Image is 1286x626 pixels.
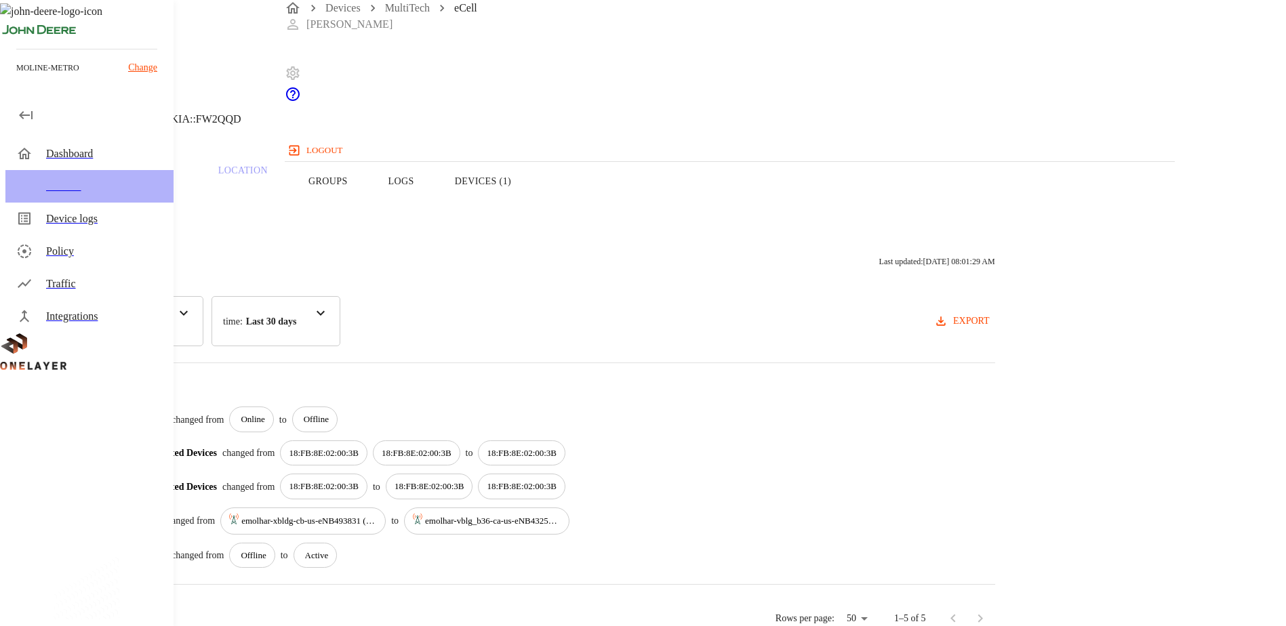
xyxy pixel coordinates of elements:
button: export [931,309,995,334]
p: Connected Devices [141,480,217,494]
span: Support Portal [285,93,301,104]
p: Connected Devices [141,446,217,460]
button: logout [285,140,348,161]
a: Location [198,138,288,224]
p: Online [241,413,264,426]
p: 1–5 of 5 [894,612,926,625]
p: [PERSON_NAME] [306,16,393,33]
p: to [391,514,399,528]
p: changed from [172,413,224,427]
p: 18:FB:8E:02:00:3B [289,446,359,460]
p: 18:FB:8E:02:00:3B [487,480,557,493]
p: changed from [172,548,224,562]
a: onelayer-support [285,93,301,104]
button: Devices (1) [435,138,531,224]
p: Last updated: [DATE] 08:01:29 AM [879,255,995,268]
p: Active [305,549,329,562]
p: Offline [304,413,329,426]
p: changed from [163,514,215,528]
p: 18:FB:8E:02:00:3B [395,480,464,493]
p: emolhar-xbldg-cb-us-eNB493831 (#DH240725609::NOKIA::ASIB) [241,514,377,528]
button: Logs [368,138,435,224]
p: 18:FB:8E:02:00:3B [289,480,359,493]
p: to [466,446,473,460]
a: logout [285,140,1175,161]
p: 18:FB:8E:02:00:3B [487,446,557,460]
p: 5 results [34,379,995,396]
p: changed from [222,480,275,494]
p: to [373,480,380,494]
p: Last 30 days [246,314,297,329]
a: Devices [325,2,361,14]
p: to [281,548,288,562]
button: Groups [288,138,368,224]
p: time : [223,314,243,329]
p: to [279,413,287,427]
p: 18:FB:8E:02:00:3B [382,446,451,460]
p: emolhar-vblg_b36-ca-us-eNB432539 (#EB211210942::NOKIA::FW2QQD) [425,514,561,528]
p: changed from [222,446,275,460]
p: Offline [241,549,266,562]
p: Rows per page: [776,612,835,625]
a: MultiTech [385,2,430,14]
